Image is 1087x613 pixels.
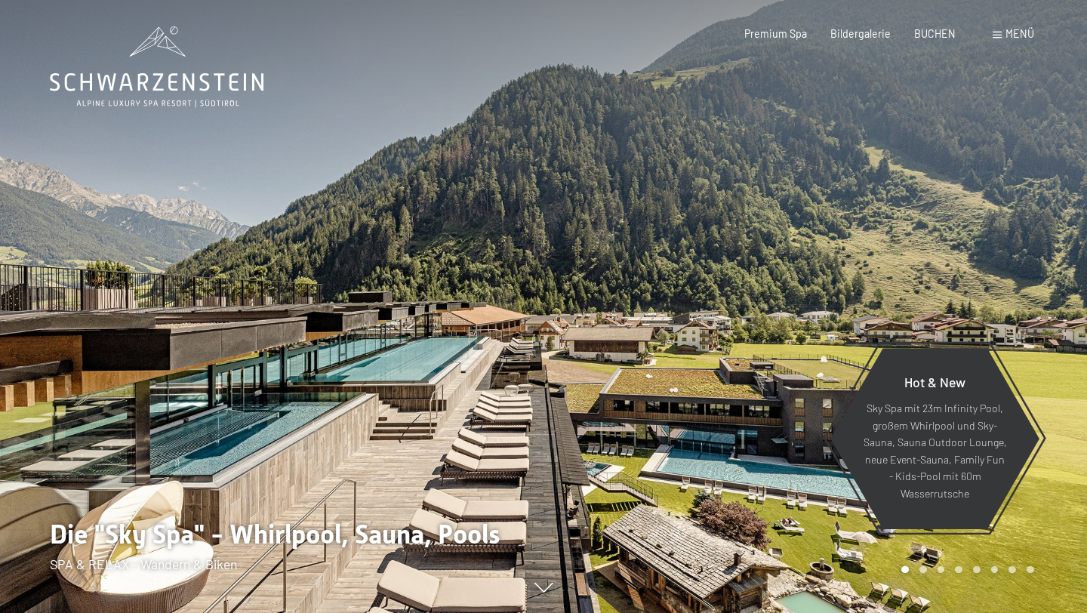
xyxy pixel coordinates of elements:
div: Carousel Page 4 [955,566,962,574]
a: Premium Spa [744,27,807,40]
div: Carousel Page 7 [1008,566,1016,574]
a: Bildergalerie [830,27,891,40]
div: Carousel Page 6 [991,566,999,574]
div: Carousel Page 3 [938,566,945,574]
div: Carousel Page 1 (Current Slide) [901,566,909,574]
span: Menü [1005,27,1034,40]
span: Hot & New [904,374,965,390]
p: Sky Spa mit 23m Infinity Pool, großem Whirlpool und Sky-Sauna, Sauna Outdoor Lounge, neue Event-S... [863,401,1007,503]
div: Carousel Pagination [896,566,1033,574]
div: Carousel Page 8 [1027,566,1034,574]
div: Carousel Page 5 [973,566,981,574]
a: BUCHEN [914,27,956,40]
div: Carousel Page 2 [919,566,927,574]
a: Hot & New Sky Spa mit 23m Infinity Pool, großem Whirlpool und Sky-Sauna, Sauna Outdoor Lounge, ne... [830,347,1040,530]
